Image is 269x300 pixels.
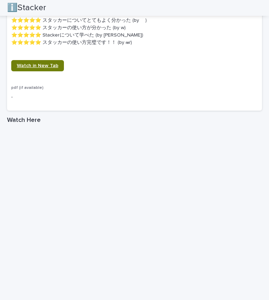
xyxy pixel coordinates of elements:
[7,3,46,13] h2: ℹ️Stacker
[7,116,262,125] h1: Watch Here
[17,63,58,68] span: Watch in New Tab
[11,60,64,71] a: Watch in New Tab
[11,2,258,46] p: 5 Stars overall (5 votes) ⭐️⭐️⭐️⭐️⭐️ A test review (by anon) ⭐️⭐️⭐️⭐️⭐️ スタッカーについてとてもよく分かった (by ) ...
[11,93,258,101] p: -
[11,86,44,90] span: pdf (if available)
